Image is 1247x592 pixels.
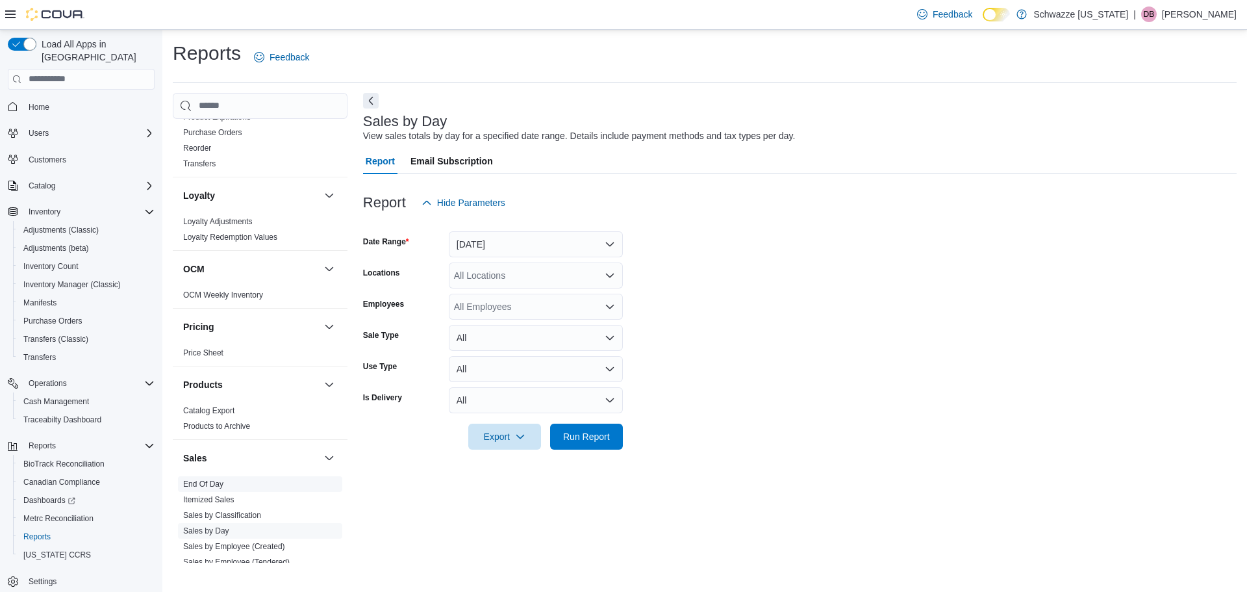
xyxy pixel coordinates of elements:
[3,203,160,221] button: Inventory
[449,387,623,413] button: All
[18,394,94,409] a: Cash Management
[183,189,215,202] h3: Loyalty
[363,114,447,129] h3: Sales by Day
[23,396,89,407] span: Cash Management
[1141,6,1157,22] div: Duncan Boggess
[550,424,623,450] button: Run Report
[183,480,223,489] a: End Of Day
[270,51,309,64] span: Feedback
[173,214,347,250] div: Loyalty
[13,491,160,509] a: Dashboards
[23,438,61,454] button: Reports
[1133,6,1136,22] p: |
[3,177,160,195] button: Catalog
[605,270,615,281] button: Open list of options
[912,1,977,27] a: Feedback
[183,378,319,391] button: Products
[18,331,94,347] a: Transfers (Classic)
[416,190,510,216] button: Hide Parameters
[18,313,155,329] span: Purchase Orders
[13,257,160,276] button: Inventory Count
[23,178,155,194] span: Catalog
[13,294,160,312] button: Manifests
[18,222,104,238] a: Adjustments (Classic)
[23,152,71,168] a: Customers
[183,217,253,226] a: Loyalty Adjustments
[183,127,242,138] span: Purchase Orders
[18,493,81,508] a: Dashboards
[183,452,319,465] button: Sales
[468,424,541,450] button: Export
[249,44,314,70] a: Feedback
[29,155,66,165] span: Customers
[23,334,88,344] span: Transfers (Classic)
[321,261,337,277] button: OCM
[23,415,101,425] span: Traceabilty Dashboard
[23,376,72,391] button: Operations
[23,316,82,326] span: Purchase Orders
[29,181,55,191] span: Catalog
[13,221,160,239] button: Adjustments (Classic)
[18,259,84,274] a: Inventory Count
[18,511,155,526] span: Metrc Reconciliation
[183,406,234,415] a: Catalog Export
[449,231,623,257] button: [DATE]
[3,150,160,169] button: Customers
[23,550,91,560] span: [US_STATE] CCRS
[23,438,155,454] span: Reports
[983,8,1010,21] input: Dark Mode
[29,102,49,112] span: Home
[183,189,319,202] button: Loyalty
[23,376,155,391] span: Operations
[183,159,216,169] span: Transfers
[183,495,234,505] span: Itemized Sales
[23,204,66,220] button: Inventory
[321,377,337,393] button: Products
[18,474,105,490] a: Canadian Compliance
[18,313,88,329] a: Purchase Orders
[18,295,155,311] span: Manifests
[563,430,610,443] span: Run Report
[13,528,160,546] button: Reports
[321,319,337,335] button: Pricing
[605,302,615,312] button: Open list of options
[23,261,79,272] span: Inventory Count
[183,112,251,122] a: Product Expirations
[23,298,57,308] span: Manifests
[18,240,94,256] a: Adjustments (beta)
[23,125,54,141] button: Users
[23,225,99,235] span: Adjustments (Classic)
[3,124,160,142] button: Users
[18,547,155,563] span: Washington CCRS
[363,299,404,309] label: Employees
[183,348,223,358] span: Price Sheet
[366,148,395,174] span: Report
[18,331,155,347] span: Transfers (Classic)
[3,374,160,393] button: Operations
[183,510,261,521] span: Sales by Classification
[13,473,160,491] button: Canadian Compliance
[13,312,160,330] button: Purchase Orders
[23,573,155,589] span: Settings
[183,233,277,242] a: Loyalty Redemption Values
[363,237,409,247] label: Date Range
[1162,6,1237,22] p: [PERSON_NAME]
[23,495,75,506] span: Dashboards
[183,495,234,504] a: Itemized Sales
[321,450,337,466] button: Sales
[13,330,160,348] button: Transfers (Classic)
[18,240,155,256] span: Adjustments (beta)
[36,38,155,64] span: Load All Apps in [GEOGRAPHIC_DATA]
[18,474,155,490] span: Canadian Compliance
[363,93,379,109] button: Next
[410,148,493,174] span: Email Subscription
[29,441,56,451] span: Reports
[23,532,51,542] span: Reports
[18,511,99,526] a: Metrc Reconciliation
[183,479,223,489] span: End Of Day
[183,263,205,276] h3: OCM
[173,40,241,66] h1: Reports
[183,557,290,567] span: Sales by Employee (Tendered)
